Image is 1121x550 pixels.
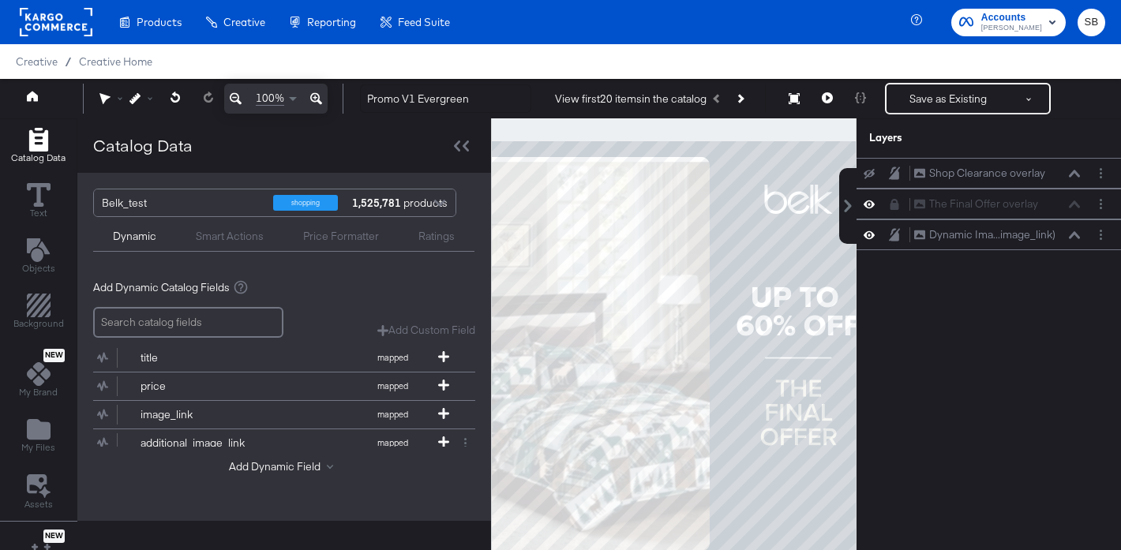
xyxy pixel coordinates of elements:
[141,436,255,451] div: additional_image_link
[1093,226,1109,243] button: Layer Options
[196,229,264,244] div: Smart Actions
[58,55,79,68] span: /
[223,16,265,28] span: Creative
[555,92,707,107] div: View first 20 items in the catalog
[24,498,53,511] span: Assets
[30,207,47,219] span: Text
[93,344,475,372] div: titlemapped
[307,16,356,28] span: Reporting
[349,409,436,420] span: mapped
[141,350,255,365] div: title
[887,84,1010,113] button: Save as Existing
[981,22,1042,35] span: [PERSON_NAME]
[21,441,55,454] span: My Files
[4,290,73,335] button: Add Rectangle
[93,429,456,457] button: additional_image_linkmapped
[1093,196,1109,212] button: Layer Options
[929,227,1055,242] div: Dynamic Ima...image_link)
[981,9,1042,26] span: Accounts
[857,189,1121,219] div: The Final Offer overlayLayer Options
[350,189,403,216] strong: 1,525,781
[11,152,66,164] span: Catalog Data
[951,9,1066,36] button: Accounts[PERSON_NAME]
[43,531,65,541] span: New
[9,346,67,404] button: NewMy Brand
[729,84,751,113] button: Next Product
[857,158,1121,189] div: Shop Clearance overlayLayer Options
[929,166,1045,181] div: Shop Clearance overlay
[141,407,255,422] div: image_link
[93,401,475,428] div: image_linkmapped
[17,179,60,224] button: Text
[349,352,436,363] span: mapped
[1078,9,1105,36] button: SB
[141,379,255,394] div: price
[137,16,182,28] span: Products
[43,350,65,361] span: New
[93,134,193,157] div: Catalog Data
[13,317,64,330] span: Background
[229,459,339,474] button: Add Dynamic Field
[913,226,1056,243] button: Dynamic Ima...image_link)
[2,124,75,169] button: Add Rectangle
[102,189,261,216] div: Belk_test
[256,91,284,106] span: 100%
[1084,13,1099,32] span: SB
[93,280,230,295] span: Add Dynamic Catalog Fields
[1093,165,1109,181] button: Layer Options
[349,380,436,391] span: mapped
[349,437,436,448] span: mapped
[303,229,379,244] div: Price Formatter
[16,55,58,68] span: Creative
[869,130,1030,145] div: Layers
[273,195,338,211] div: shopping
[13,234,65,279] button: Add Text
[15,470,62,515] button: Assets
[93,307,283,338] input: Search catalog fields
[93,429,475,457] div: additional_image_linkmapped
[12,414,65,459] button: Add Files
[350,189,397,216] div: products
[79,55,152,68] a: Creative Home
[93,401,456,428] button: image_linkmapped
[913,165,1046,181] button: Shop Clearance overlay
[93,344,456,372] button: titlemapped
[418,229,455,244] div: Ratings
[93,372,456,400] button: pricemapped
[93,372,475,400] div: pricemapped
[857,219,1121,250] div: Dynamic Ima...image_link)Layer Options
[19,386,58,398] span: My Brand
[113,229,156,244] div: Dynamic
[377,323,475,338] button: Add Custom Field
[398,16,450,28] span: Feed Suite
[22,262,55,275] span: Objects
